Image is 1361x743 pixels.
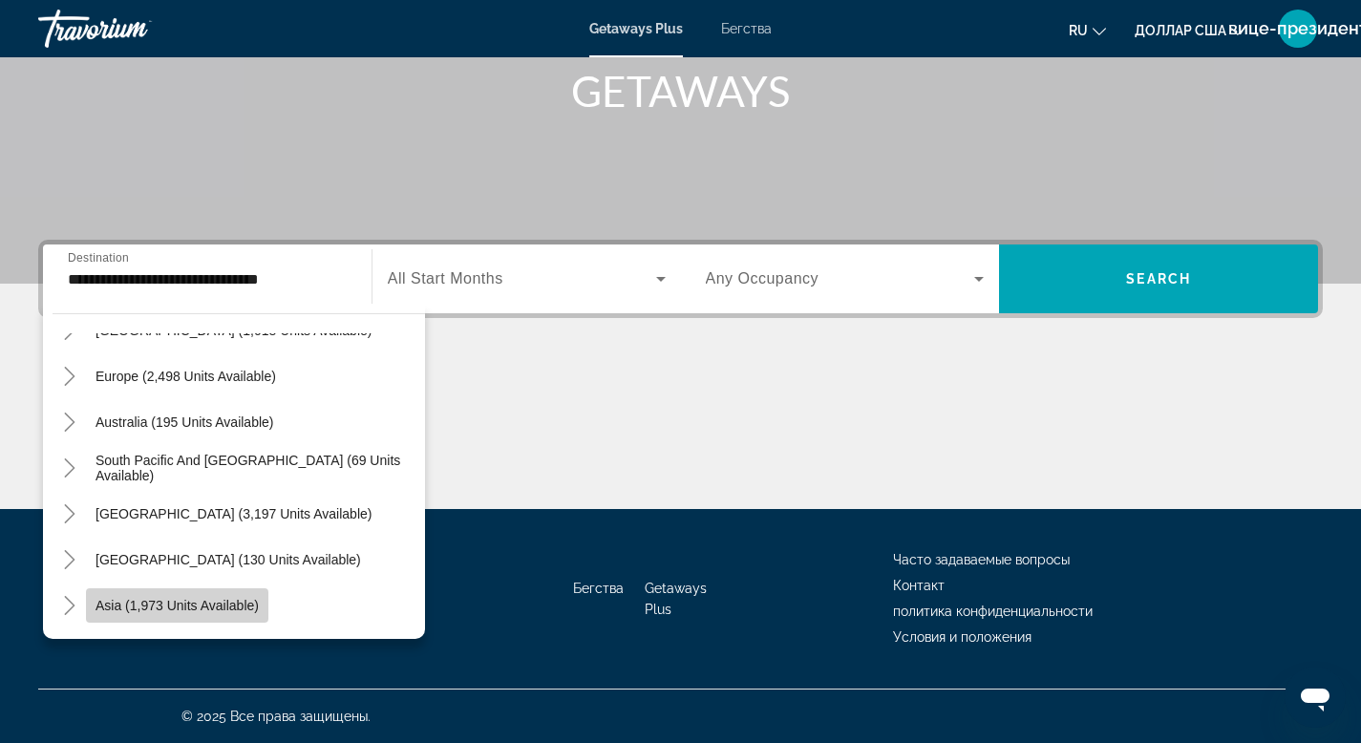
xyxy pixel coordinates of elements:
button: South Pacific and [GEOGRAPHIC_DATA] (69 units available) [86,451,425,485]
a: Getaways Plus [589,21,683,36]
a: Часто задаваемые вопросы [893,552,1070,567]
button: Toggle South Pacific and Oceania (69 units available) [53,452,86,485]
iframe: Кнопка запуска окна обмена сообщениями [1285,667,1346,728]
span: Any Occupancy [706,270,819,287]
button: Toggle Australia (195 units available) [53,406,86,439]
button: Europe (2,498 units available) [86,359,286,393]
a: Условия и положения [893,629,1031,645]
button: Изменить валюту [1135,16,1244,44]
span: All Start Months [388,270,503,287]
button: Toggle Europe (2,498 units available) [53,360,86,393]
span: Asia (1,973 units available) [96,598,259,613]
span: Europe (2,498 units available) [96,369,276,384]
button: [GEOGRAPHIC_DATA] (1,018 units available) [86,313,381,348]
span: Australia (195 units available) [96,414,274,430]
button: Toggle Caribbean & Atlantic Islands (1,018 units available) [53,314,86,348]
span: [GEOGRAPHIC_DATA] (3,197 units available) [96,506,372,521]
span: [GEOGRAPHIC_DATA] (130 units available) [96,552,361,567]
button: Australia (195 units available) [86,405,284,439]
div: Виджет поиска [43,244,1318,313]
button: Asia (1,973 units available) [86,588,268,623]
a: Getaways Plus [645,581,707,617]
a: политика конфиденциальности [893,604,1093,619]
button: [GEOGRAPHIC_DATA] (130 units available) [86,542,371,577]
font: © 2025 Все права защищены. [181,709,371,724]
button: [GEOGRAPHIC_DATA] (3,197 units available) [86,497,381,531]
font: ru [1069,23,1088,38]
button: Меню пользователя [1273,9,1323,49]
a: Бегства [573,581,624,596]
a: Бегства [721,21,772,36]
button: Toggle South America (3,197 units available) [53,498,86,531]
a: Контакт [893,578,945,593]
span: Destination [68,251,129,264]
span: South Pacific and [GEOGRAPHIC_DATA] (69 units available) [96,453,415,483]
font: доллар США [1135,23,1226,38]
button: Toggle Central America (130 units available) [53,543,86,577]
span: Search [1126,271,1191,287]
h1: SEE THE WORLD WITH TRAVORIUM GETAWAYS [323,16,1039,116]
a: Травориум [38,4,229,53]
button: Изменить язык [1069,16,1106,44]
button: Search [999,244,1318,313]
button: Toggle Asia (1,973 units available) [53,589,86,623]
